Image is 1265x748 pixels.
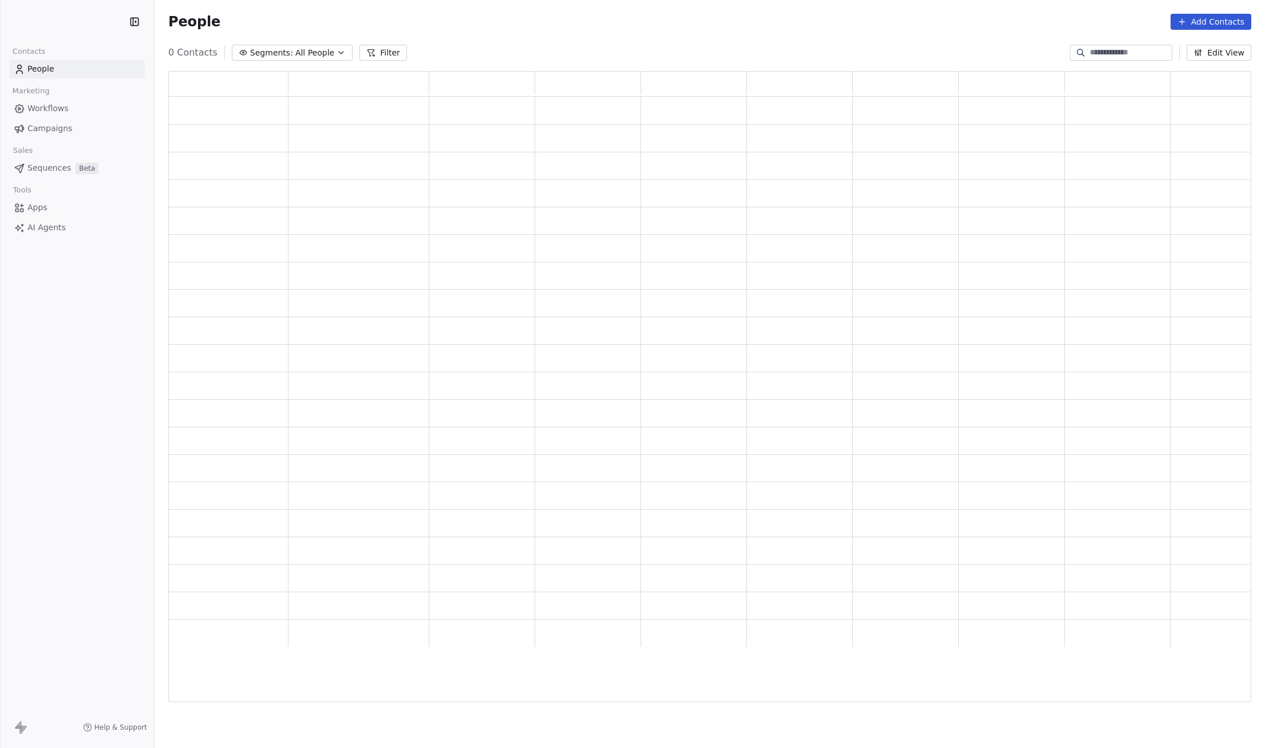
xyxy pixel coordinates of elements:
a: SequencesBeta [9,159,145,178]
a: Help & Support [83,723,147,732]
span: 0 Contacts [168,46,218,60]
span: People [168,13,220,30]
span: AI Agents [27,222,66,234]
span: Sales [8,142,38,159]
a: Apps [9,198,145,217]
button: Add Contacts [1171,14,1251,30]
span: Campaigns [27,123,72,135]
a: People [9,60,145,78]
a: Campaigns [9,119,145,138]
span: Beta [76,163,98,174]
span: Apps [27,202,48,214]
button: Edit View [1187,45,1251,61]
span: People [27,63,54,75]
span: Workflows [27,103,69,115]
span: All People [295,47,334,59]
a: Workflows [9,99,145,118]
button: Filter [359,45,407,61]
span: Contacts [7,43,50,60]
span: Segments: [250,47,293,59]
span: Sequences [27,162,71,174]
span: Help & Support [94,723,147,732]
span: Marketing [7,82,54,100]
a: AI Agents [9,218,145,237]
span: Tools [8,182,36,199]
